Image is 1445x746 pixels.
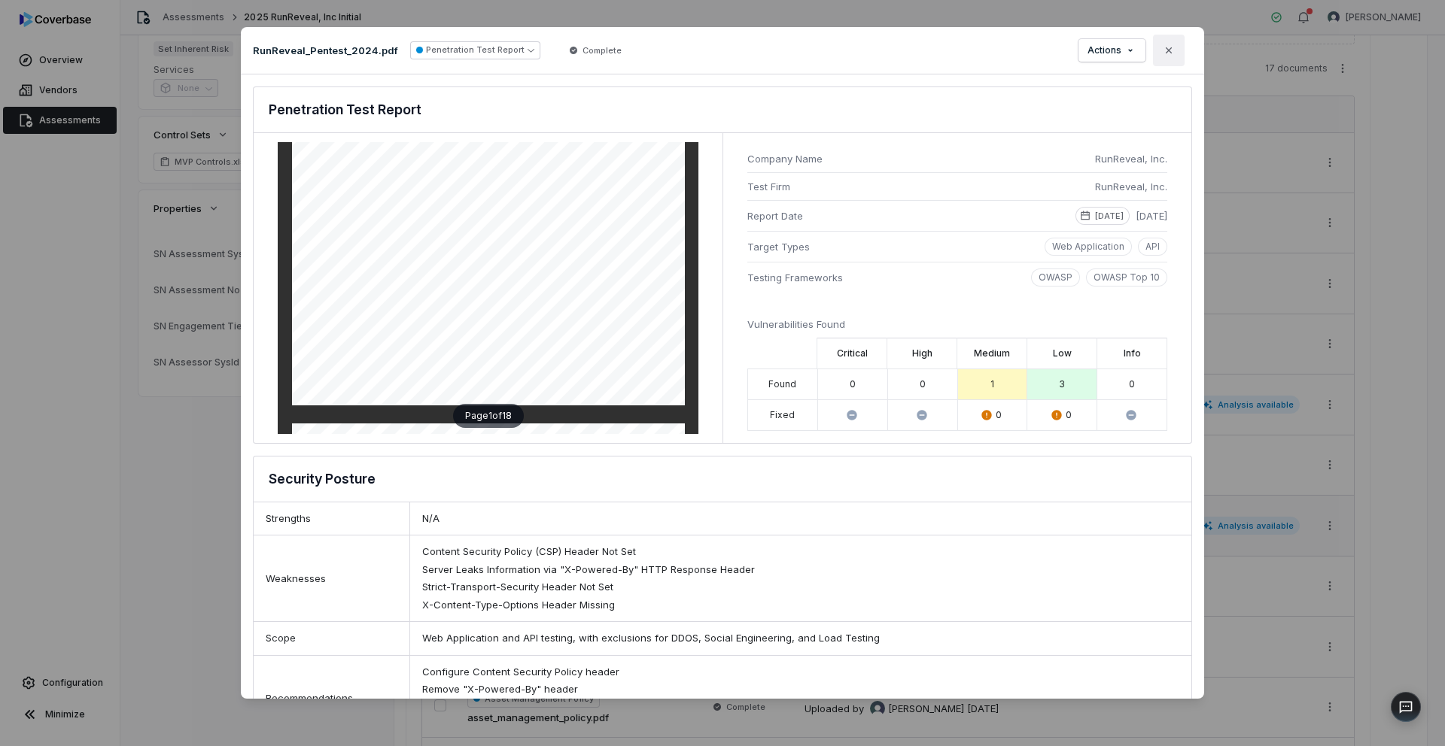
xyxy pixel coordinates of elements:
[422,682,1179,697] div: Remove "X-Powered-By" header
[254,502,410,535] div: Strengths
[982,409,1002,421] div: 0
[422,598,1179,613] div: X-Content-Type-Options Header Missing
[912,347,932,359] label: High
[1095,210,1124,222] p: [DATE]
[920,378,926,390] div: 0
[254,622,410,655] div: Scope
[1094,271,1160,284] p: OWASP Top 10
[1145,241,1160,253] p: API
[1129,378,1135,390] div: 0
[1078,39,1145,62] button: Actions
[1052,241,1124,253] p: Web Application
[422,580,1179,595] div: Strict-Transport-Security Header Not Set
[269,99,421,120] h3: Penetration Test Report
[1136,208,1167,225] span: [DATE]
[1095,151,1167,166] span: RunReveal, Inc.
[1088,44,1121,56] span: Actions
[850,378,856,390] div: 0
[770,409,795,421] div: Fixed
[1053,347,1072,359] label: Low
[1124,347,1141,359] label: Info
[583,44,622,56] span: Complete
[453,404,524,428] div: Page 1 of 18
[747,151,1083,166] span: Company Name
[269,469,376,490] h3: Security Posture
[747,318,845,330] span: Vulnerabilities Found
[1059,378,1065,390] div: 3
[410,622,1191,655] div: Web Application and API testing, with exclusions for DDOS, Social Engineering, and Load Testing
[974,347,1010,359] label: Medium
[1052,409,1072,421] div: 0
[747,179,1083,194] span: Test Firm
[422,563,1179,578] div: Server Leaks Information via "X-Powered-By" HTTP Response Header
[747,239,1033,254] span: Target Types
[1039,271,1072,284] p: OWASP
[410,502,1191,535] div: N/A
[410,41,540,59] button: Penetration Test Report
[253,44,398,57] p: RunReveal_Pentest_2024.pdf
[422,665,1179,680] div: Configure Content Security Policy header
[254,656,410,741] div: Recommendations
[837,347,868,359] label: Critical
[990,378,994,390] div: 1
[1095,179,1167,194] span: RunReveal, Inc.
[768,378,796,390] div: Found
[422,544,1179,559] div: Content Security Policy (CSP) Header Not Set
[747,270,1019,285] span: Testing Frameworks
[254,535,410,621] div: Weaknesses
[747,208,1063,223] span: Report Date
